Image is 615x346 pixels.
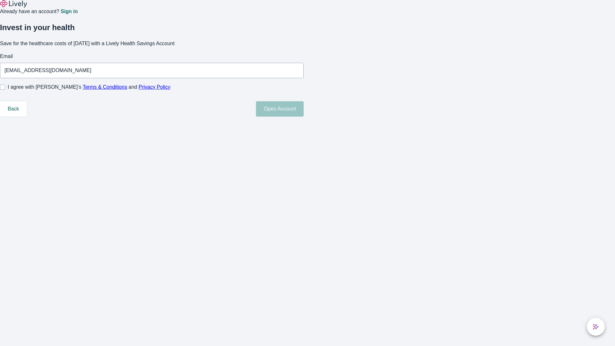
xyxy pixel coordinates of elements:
svg: Lively AI Assistant [593,324,599,330]
a: Privacy Policy [139,84,171,90]
span: I agree with [PERSON_NAME]’s and [8,83,170,91]
a: Sign in [61,9,78,14]
button: chat [587,318,605,336]
a: Terms & Conditions [83,84,127,90]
